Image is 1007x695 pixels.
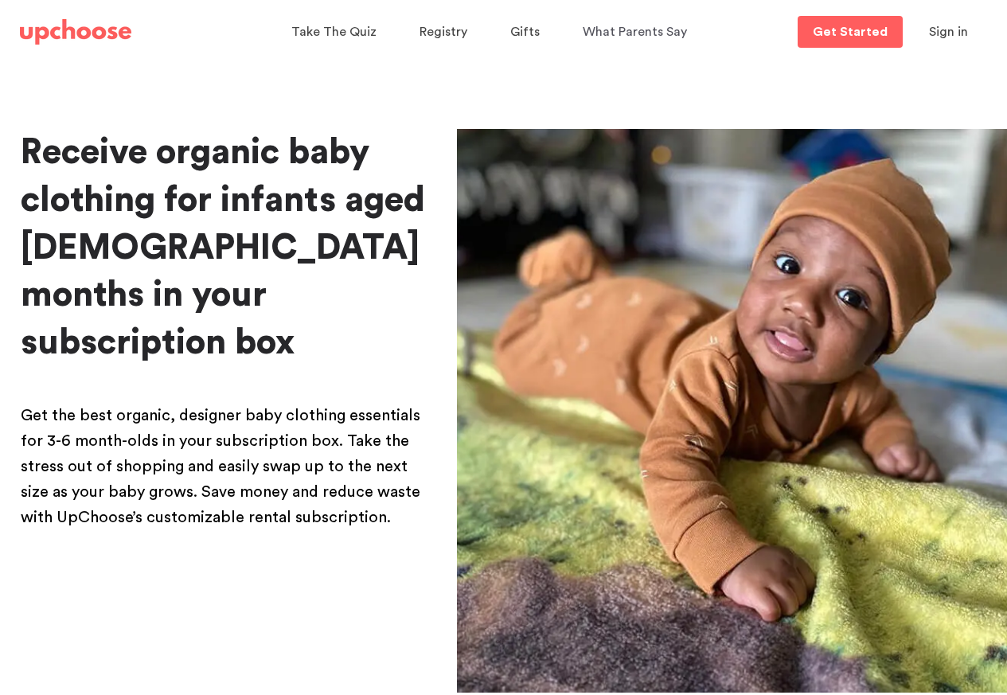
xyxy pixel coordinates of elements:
p: Get Started [813,25,888,38]
a: Gifts [510,17,544,48]
a: UpChoose [20,16,131,49]
span: Gifts [510,25,540,38]
a: What Parents Say [583,17,692,48]
a: Take The Quiz [291,17,381,48]
span: Get the best organic, designer baby clothing essentials for 3-6 month-olds in your subscription b... [21,408,420,525]
a: Get Started [798,16,903,48]
img: UpChoose [20,19,131,45]
a: Registry [420,17,472,48]
span: What Parents Say [583,25,687,38]
span: Sign in [929,25,968,38]
button: Sign in [909,16,988,48]
span: Take The Quiz [291,25,377,38]
span: Registry [420,25,467,38]
h1: Receive organic baby clothing for infants aged [DEMOGRAPHIC_DATA] months in your subscription box [21,129,431,367]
